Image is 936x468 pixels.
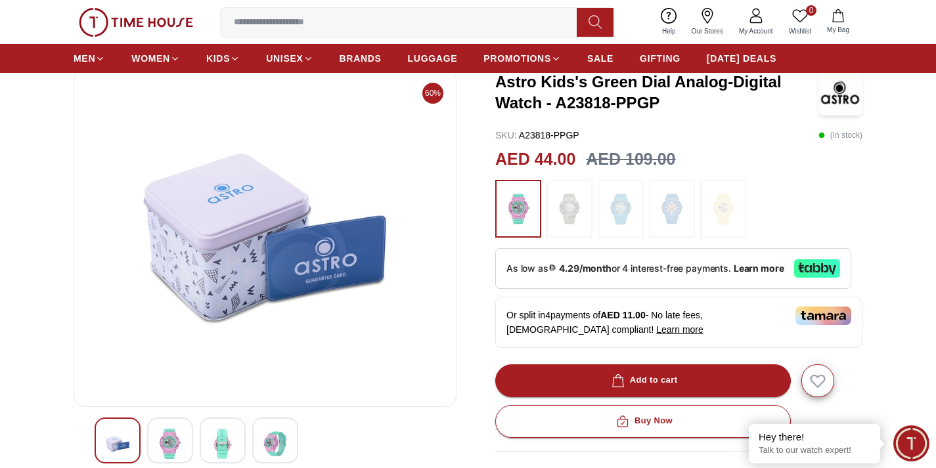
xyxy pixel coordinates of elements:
a: [DATE] DEALS [707,47,776,70]
span: My Bag [822,25,855,35]
h3: AED 109.00 [586,147,675,172]
a: MEN [74,47,105,70]
div: Or split in 4 payments of - No late fees, [DEMOGRAPHIC_DATA] compliant! [495,297,862,348]
a: GIFTING [640,47,680,70]
span: LUGGAGE [408,52,458,65]
div: Buy Now [613,414,673,429]
div: Add to cart [609,373,678,388]
span: [DATE] DEALS [707,52,776,65]
button: My Bag [819,7,857,37]
img: ... [502,186,535,231]
span: Our Stores [686,26,728,36]
div: Hey there! [759,431,870,444]
img: Astro Kids's Green Dial Analog-Digital Watch - A23818-PPGP [263,429,287,459]
img: ... [656,186,688,231]
a: Our Stores [684,5,731,39]
a: KIDS [206,47,240,70]
p: A23818-PPGP [495,129,579,142]
span: SALE [587,52,613,65]
p: Talk to our watch expert! [759,445,870,456]
img: Astro Kids's Green Dial Analog-Digital Watch - A23818-PPGP [85,81,445,396]
img: Astro Kids's Green Dial Analog-Digital Watch - A23818-PPGP [158,429,182,459]
button: Add to cart [495,364,791,397]
span: Wishlist [784,26,816,36]
img: Tamara [795,307,851,325]
span: KIDS [206,52,230,65]
span: AED 11.00 [600,310,645,320]
img: ... [553,186,586,231]
img: Astro Kids's Green Dial Analog-Digital Watch - A23818-PPGP [818,70,862,116]
img: ... [707,186,740,231]
span: Help [657,26,681,36]
span: UNISEX [266,52,303,65]
span: WOMEN [131,52,170,65]
a: Help [654,5,684,39]
a: SALE [587,47,613,70]
span: 60% [422,83,443,104]
a: WOMEN [131,47,180,70]
img: ... [79,8,193,37]
span: GIFTING [640,52,680,65]
h2: AED 44.00 [495,147,575,172]
span: My Account [734,26,778,36]
a: BRANDS [340,47,382,70]
span: SKU : [495,130,517,140]
a: PROMOTIONS [483,47,561,70]
span: BRANDS [340,52,382,65]
a: 0Wishlist [781,5,819,39]
a: LUGGAGE [408,47,458,70]
div: Chat Widget [893,425,929,461]
img: ... [604,186,637,231]
button: Buy Now [495,405,791,438]
img: Astro Kids's Green Dial Analog-Digital Watch - A23818-PPGP [211,429,234,459]
img: Astro Kids's Green Dial Analog-Digital Watch - A23818-PPGP [106,429,129,459]
p: ( In stock ) [818,129,862,142]
h3: Astro Kids's Green Dial Analog-Digital Watch - A23818-PPGP [495,72,818,114]
span: Learn more [656,324,703,335]
span: MEN [74,52,95,65]
span: 0 [806,5,816,16]
a: UNISEX [266,47,313,70]
span: PROMOTIONS [483,52,551,65]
